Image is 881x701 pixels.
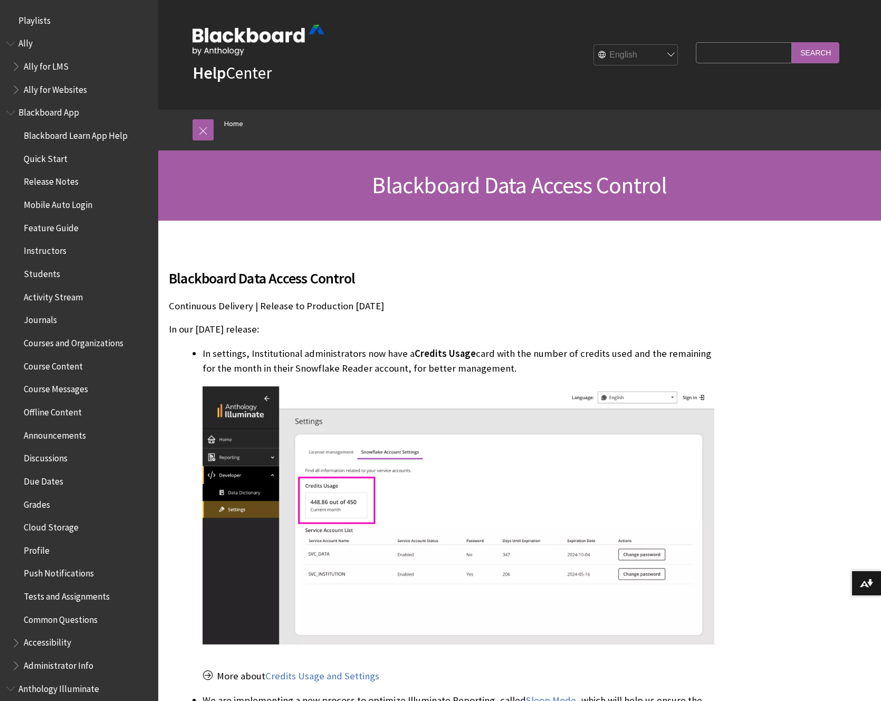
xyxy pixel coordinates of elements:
[24,449,68,463] span: Discussions
[203,346,714,683] li: In settings, Institutional administrators now have a card with the number of credits used and the...
[24,81,87,95] span: Ally for Websites
[265,670,379,683] a: Credits Usage and Settings
[24,196,92,210] span: Mobile Auto Login
[18,12,51,26] span: Playlists
[18,104,79,118] span: Blackboard App
[169,254,714,289] h2: Blackboard Data Access Control
[224,117,243,130] a: Home
[24,311,57,326] span: Journals
[24,127,128,141] span: Blackboard Learn App Help
[6,12,152,30] nav: Book outline for Playlists
[24,242,66,257] span: Instructors
[24,518,79,533] span: Cloud Storage
[193,62,272,83] a: HelpCenter
[18,35,33,49] span: Ally
[24,427,86,441] span: Announcements
[24,219,79,233] span: Feature Guide
[415,347,476,359] span: Credits Usage
[6,104,152,675] nav: Book outline for Blackboard App Help
[24,58,69,72] span: Ally for LMS
[24,288,83,302] span: Activity Stream
[18,680,99,694] span: Anthology Illuminate
[594,45,678,66] select: Site Language Selector
[24,657,93,671] span: Administrator Info
[24,381,88,395] span: Course Messages
[792,42,839,63] input: Search
[193,62,226,83] strong: Help
[24,634,71,648] span: Accessibility
[24,588,110,602] span: Tests and Assignments
[203,669,714,683] p: More about
[24,472,63,487] span: Due Dates
[24,496,50,510] span: Grades
[169,323,714,336] p: In our [DATE] release:
[24,334,123,348] span: Courses and Organizations
[372,170,667,200] span: Blackboard Data Access Control
[24,542,50,556] span: Profile
[6,35,152,99] nav: Book outline for Anthology Ally Help
[24,403,82,418] span: Offline Content
[193,25,324,55] img: Blackboard by Anthology
[24,173,79,187] span: Release Notes
[203,386,714,645] img: Snowflake Credits Usage
[24,611,98,625] span: Common Questions
[24,565,94,579] span: Push Notifications
[24,265,60,279] span: Students
[24,150,68,164] span: Quick Start
[169,299,714,313] p: Continuous Delivery | Release to Production [DATE]
[24,357,83,372] span: Course Content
